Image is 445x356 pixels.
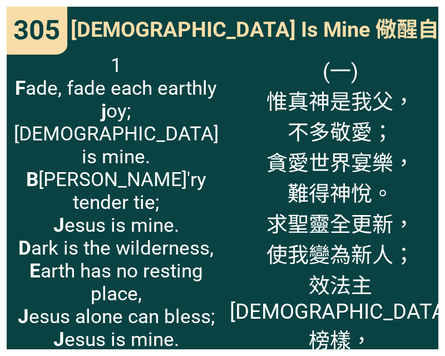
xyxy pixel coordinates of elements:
b: J [18,305,29,328]
b: j [101,100,106,123]
b: E [29,260,41,282]
b: F [15,77,26,100]
span: 1 ade, fade each earthly oy; [DEMOGRAPHIC_DATA] is mine. [PERSON_NAME]'ry tender tie; esus is min... [14,54,219,351]
b: B [26,168,38,191]
b: D [18,237,31,260]
b: J [53,214,65,237]
span: 305 [13,14,60,46]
